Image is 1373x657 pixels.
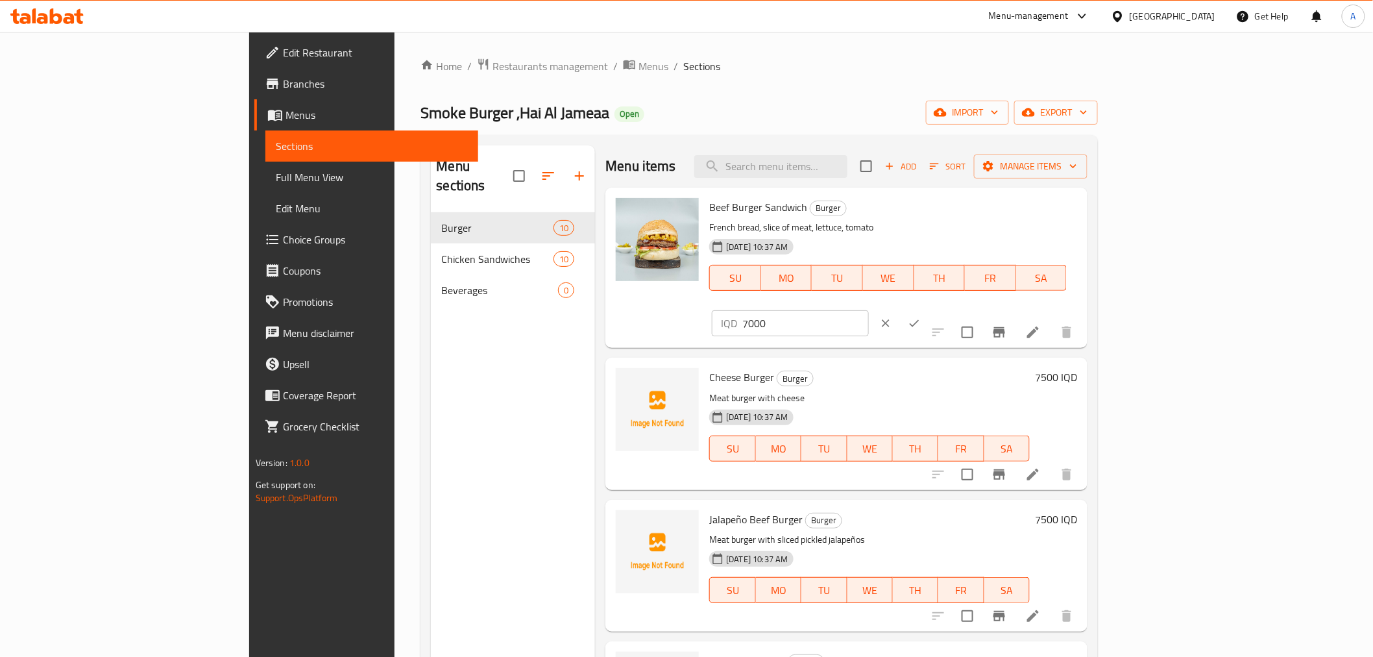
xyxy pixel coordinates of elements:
nav: Menu sections [431,207,595,311]
button: delete [1051,601,1082,632]
span: TU [807,581,842,600]
div: Chicken Sandwiches10 [431,243,595,275]
span: 0 [559,284,574,297]
span: [DATE] 10:37 AM [721,553,793,565]
button: TU [801,577,847,603]
button: MO [761,265,812,291]
div: Beverages [441,282,558,298]
button: Manage items [974,155,1087,179]
p: Meat burger with cheese [709,390,1030,406]
input: search [694,155,847,178]
a: Grocery Checklist [254,411,478,442]
li: / [674,58,678,74]
span: Open [614,108,644,119]
button: Branch-specific-item [984,459,1015,490]
a: Menus [623,58,668,75]
button: WE [847,436,893,462]
span: 1.0.0 [289,454,310,471]
button: SA [984,577,1030,603]
span: FR [943,581,978,600]
span: Choice Groups [283,232,468,247]
span: import [936,105,999,121]
button: WE [863,265,914,291]
span: Get support on: [256,477,315,493]
span: Add item [880,156,921,177]
button: ok [900,309,929,338]
span: export [1025,105,1087,121]
button: export [1014,101,1098,125]
span: Select to update [954,461,981,488]
span: WE [868,269,909,288]
p: French bread, slice of meat, lettuce, tomato [709,219,1067,236]
a: Edit menu item [1025,467,1041,482]
span: SA [990,440,1025,458]
button: SU [709,436,755,462]
div: items [553,220,574,236]
button: Branch-specific-item [984,601,1015,632]
a: Restaurants management [477,58,608,75]
a: Branches [254,68,478,99]
span: SU [715,269,755,288]
button: MO [756,436,801,462]
a: Support.OpsPlatform [256,490,338,506]
div: items [558,282,574,298]
p: IQD [721,316,737,331]
span: Menus [638,58,668,74]
img: Beef Burger Sandwich [616,198,699,281]
div: Open [614,106,644,122]
span: Coupons [283,263,468,279]
span: SU [715,440,750,458]
a: Menu disclaimer [254,317,478,349]
span: Chicken Sandwiches [441,251,553,267]
div: Burger [805,513,842,528]
span: Burger [810,201,846,216]
button: MO [756,577,801,603]
span: Burger [777,371,813,386]
a: Menus [254,99,478,130]
img: Cheese Burger [616,368,699,451]
span: [DATE] 10:37 AM [721,241,793,253]
span: TH [898,440,933,458]
h2: Menu items [605,156,676,176]
span: TU [807,440,842,458]
button: SU [709,577,755,603]
button: FR [938,577,984,603]
span: Grocery Checklist [283,419,468,434]
a: Edit menu item [1025,325,1041,340]
span: 10 [554,222,574,234]
button: TU [812,265,863,291]
span: Manage items [984,158,1077,175]
button: clear [871,309,900,338]
span: Branches [283,76,468,92]
span: Coverage Report [283,388,468,403]
a: Edit Restaurant [254,37,478,68]
span: 10 [554,253,574,266]
span: Burger [441,220,553,236]
li: / [613,58,618,74]
button: Add section [564,160,595,192]
span: Select to update [954,319,981,346]
span: SA [990,581,1025,600]
span: TH [898,581,933,600]
span: Select to update [954,602,981,630]
button: import [926,101,1009,125]
button: Add [880,156,921,177]
span: Menu disclaimer [283,325,468,341]
a: Coupons [254,255,478,286]
span: FR [943,440,978,458]
span: Select section [853,153,880,180]
span: Edit Restaurant [283,45,468,60]
nav: breadcrumb [420,58,1098,75]
div: [GEOGRAPHIC_DATA] [1130,9,1215,23]
span: Restaurants management [492,58,608,74]
h6: 7500 IQD [1035,510,1077,528]
span: TU [817,269,858,288]
div: Burger10 [431,212,595,243]
a: Full Menu View [265,162,478,193]
span: Beef Burger Sandwich [709,197,807,217]
span: Sort [930,159,966,174]
span: A [1351,9,1356,23]
a: Choice Groups [254,224,478,255]
div: Beverages0 [431,275,595,306]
